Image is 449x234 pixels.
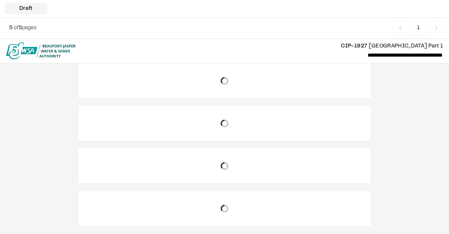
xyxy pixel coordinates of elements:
p: of pages [9,24,37,32]
span: 5 [19,26,22,30]
img: file [6,43,76,59]
span: 1 [411,21,425,35]
div: Draft [5,3,47,14]
span: CIP-1927 [341,44,367,49]
p: [GEOGRAPHIC_DATA] Part 1 [82,42,443,51]
span: 5 [9,26,13,30]
nav: Navigation [392,21,444,35]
